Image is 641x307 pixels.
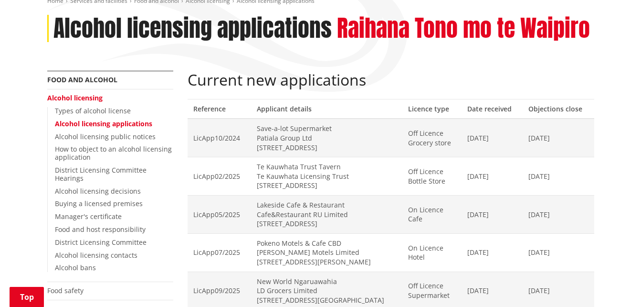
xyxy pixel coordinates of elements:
a: Alcohol licensing applications [55,119,152,128]
td: [DATE] [523,119,594,157]
a: District Licensing Committee Hearings [55,165,147,183]
td: LicApp05/2025 [188,195,251,233]
a: Food and alcohol [47,75,117,84]
td: [DATE] [462,233,523,272]
td: Save-a-lot Supermarket Patiala Group Ltd [STREET_ADDRESS] [251,119,402,157]
h2: Raihana Tono mo te Waipiro [337,15,590,43]
a: Types of alcohol license [55,106,131,115]
a: Alcohol licensing public notices [55,132,156,141]
a: Alcohol licensing decisions [55,186,141,196]
td: [DATE] [462,119,523,157]
h2: Current new applications [188,71,594,89]
a: Alcohol licensing contacts [55,251,137,260]
td: LicApp07/2025 [188,233,251,272]
th: Date received [462,99,523,119]
a: Alcohol bans [55,263,96,272]
a: How to object to an alcohol licensing application [55,144,172,162]
td: Off Licence Bottle Store [402,157,462,196]
td: On Licence Cafe [402,195,462,233]
td: [DATE] [462,157,523,196]
h1: Alcohol licensing applications [53,15,332,43]
a: Top [10,287,44,307]
td: [DATE] [523,233,594,272]
td: [DATE] [523,195,594,233]
td: LicApp10/2024 [188,119,251,157]
td: [DATE] [523,157,594,196]
td: [DATE] [462,195,523,233]
td: LicApp02/2025 [188,157,251,196]
a: Buying a licensed premises [55,199,143,208]
a: Alcohol licensing [47,93,103,102]
a: Food and host responsibility [55,225,146,234]
td: Lakeside Cafe & Restaurant Cafe&Restaurant RU Limited [STREET_ADDRESS] [251,195,402,233]
th: Objections close [523,99,594,119]
td: Pokeno Motels & Cafe CBD [PERSON_NAME] Motels Limited [STREET_ADDRESS][PERSON_NAME] [251,233,402,272]
td: Te Kauwhata Trust Tavern Te Kauwhata Licensing Trust [STREET_ADDRESS] [251,157,402,196]
th: Applicant details [251,99,402,119]
th: Licence type [402,99,462,119]
a: Manager's certificate [55,212,122,221]
a: Food safety [47,286,84,295]
td: On Licence Hotel [402,233,462,272]
td: Off Licence Grocery store [402,119,462,157]
a: District Licensing Committee [55,238,147,247]
iframe: Messenger Launcher [597,267,631,301]
th: Reference [188,99,251,119]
